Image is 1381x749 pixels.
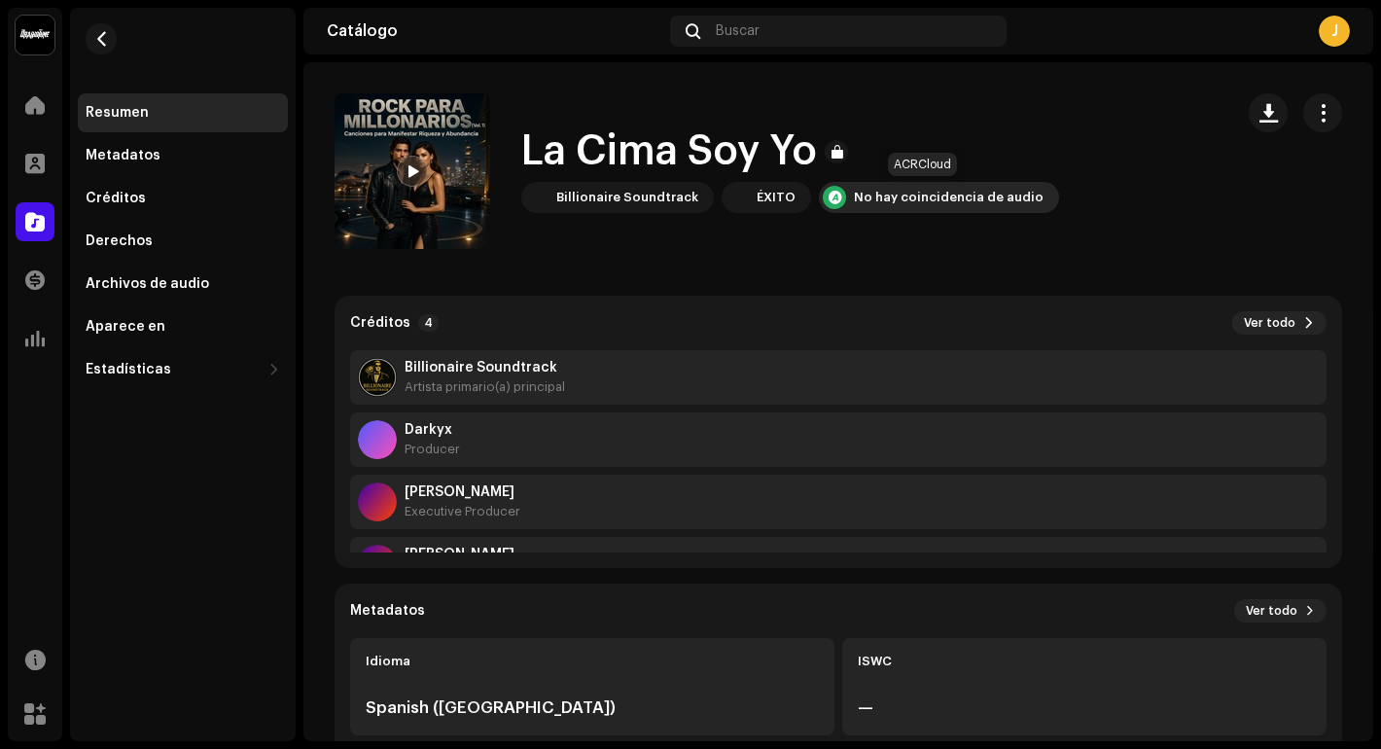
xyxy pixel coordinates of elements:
strong: Créditos [350,315,410,331]
strong: Darkyx [405,422,460,438]
div: No hay coincidencia de audio [854,190,1044,205]
re-m-nav-item: Derechos [78,222,288,261]
div: Derechos [86,233,153,249]
div: ISWC [858,654,1311,669]
div: ÉXITO [757,190,796,205]
div: Producer [405,442,460,457]
div: Billionaire Soundtrack [556,190,698,205]
div: J [1319,16,1350,47]
span: Buscar [716,23,760,39]
div: — [858,696,1311,720]
re-m-nav-item: Créditos [78,179,288,218]
p-badge: 4 [418,314,439,332]
img: 4f84ec9f-88d6-42ba-98e4-7674ee9d2530 [726,186,749,209]
re-m-nav-item: Metadatos [78,136,288,175]
div: Metadatos [86,148,160,163]
strong: Billionaire Soundtrack [405,360,565,375]
div: Spanish ([GEOGRAPHIC_DATA]) [366,696,819,720]
img: fffcb55a-0679-4295-b269-ff8cd30ae08d [335,93,490,249]
h1: La Cima Soy Yo [521,129,817,174]
img: 5597971e-0e5f-481f-8984-98862c612cc4 [358,358,397,397]
img: 5597971e-0e5f-481f-8984-98862c612cc4 [525,186,549,209]
re-m-nav-dropdown: Estadísticas [78,350,288,389]
re-m-nav-item: Archivos de audio [78,265,288,303]
strong: Jonnathan Peña [405,547,528,562]
span: Ver todo [1244,315,1295,331]
div: Idioma [366,654,819,669]
div: Executive Producer [405,504,520,519]
span: Ver todo [1246,603,1297,619]
div: Resumen [86,105,149,121]
div: Créditos [86,191,146,206]
button: Ver todo [1234,599,1327,623]
img: 10370c6a-d0e2-4592-b8a2-38f444b0ca44 [16,16,54,54]
strong: Metadatos [350,603,425,619]
div: Artista primario(a) principal [405,379,565,395]
div: Catálogo [327,23,662,39]
strong: Jonnathan Peña [405,484,520,500]
div: Aparece en [86,319,165,335]
button: Ver todo [1232,311,1327,335]
div: Estadísticas [86,362,171,377]
re-m-nav-item: Resumen [78,93,288,132]
div: Archivos de audio [86,276,209,292]
re-m-nav-item: Aparece en [78,307,288,346]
